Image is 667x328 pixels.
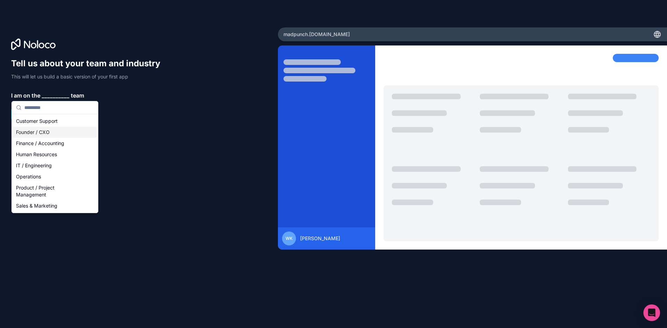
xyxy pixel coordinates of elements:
span: I am on the [11,91,40,100]
div: Customer Support [13,116,97,127]
div: Sales & Marketing [13,200,97,211]
span: team [71,91,84,100]
span: WK [286,236,293,241]
span: __________ [42,91,69,100]
div: Product / Project Management [13,182,97,200]
span: [PERSON_NAME] [300,235,340,242]
h1: Tell us about your team and industry [11,58,167,69]
div: Operations [13,171,97,182]
p: This will let us build a basic version of your first app [11,73,167,80]
div: Founder / CXO [13,127,97,138]
div: IT / Engineering [13,160,97,171]
div: Human Resources [13,149,97,160]
div: Open Intercom Messenger [643,304,660,321]
div: Finance / Accounting [13,138,97,149]
div: Suggestions [12,114,98,213]
span: madpunch .[DOMAIN_NAME] [283,31,350,38]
